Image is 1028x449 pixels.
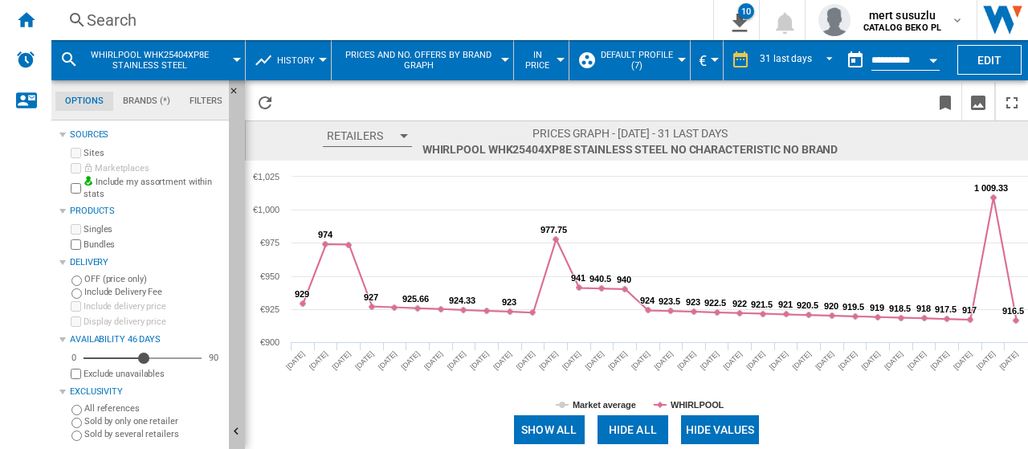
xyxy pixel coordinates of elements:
[205,352,222,364] div: 90
[818,4,851,36] img: profile.jpg
[598,415,668,444] button: Hide all
[71,224,81,235] input: Singles
[249,83,281,120] button: Reload
[681,415,760,444] button: Hide values
[84,316,222,328] label: Display delivery price
[87,9,671,31] div: Search
[659,296,680,306] tspan: 923.5
[538,349,560,371] tspan: [DATE]
[935,304,957,314] tspan: 917.5
[84,176,93,186] img: mysite-bg-18x18.png
[71,178,81,198] input: Include my assortment within stats
[71,431,82,441] input: Sold by several retailers
[277,40,323,80] button: History
[906,349,928,371] tspan: [DATE]
[541,225,567,235] tspan: 977.75
[863,7,941,23] span: mert susuzlu
[55,92,113,111] md-tab-item: Options
[70,205,222,218] div: Products
[353,349,375,371] tspan: [DATE]
[738,3,754,19] div: 10
[67,352,80,364] div: 0
[284,349,306,371] tspan: [DATE]
[84,428,222,440] label: Sold by several retailers
[929,83,961,120] button: Bookmark this report
[502,297,516,307] tspan: 923
[318,230,333,239] tspan: 974
[71,301,81,312] input: Include delivery price
[676,349,698,371] tspan: [DATE]
[617,275,631,284] tspan: 940
[71,418,82,428] input: Sold by only one retailer
[699,349,720,371] tspan: [DATE]
[745,349,767,371] tspan: [DATE]
[492,349,513,371] tspan: [DATE]
[768,349,789,371] tspan: [DATE]
[561,349,582,371] tspan: [DATE]
[1002,306,1024,316] tspan: 916.5
[883,349,904,371] tspan: [DATE]
[691,40,724,80] md-menu: Currency
[84,176,222,201] label: Include my assortment within stats
[253,205,279,214] tspan: €1,000
[85,50,214,71] span: WHIRLPOOL WHK25404XP8E STAINLESS STEEL
[797,300,818,310] tspan: 920.5
[422,349,444,371] tspan: [DATE]
[599,50,674,71] span: Default profile (7)
[998,349,1020,371] tspan: [DATE]
[962,83,994,120] button: Download as image
[751,300,773,309] tspan: 921.5
[260,238,279,247] tspan: €975
[824,301,838,311] tspan: 920
[699,40,715,80] button: €
[469,349,491,371] tspan: [DATE]
[71,163,81,173] input: Marketplaces
[59,40,237,80] div: WHIRLPOOL WHK25404XP8E STAINLESS STEEL
[229,80,248,109] button: Hide
[699,52,707,69] span: €
[400,349,422,371] tspan: [DATE]
[732,299,747,308] tspan: 922
[70,129,222,141] div: Sources
[70,256,222,269] div: Delivery
[975,349,997,371] tspan: [DATE]
[962,305,977,315] tspan: 917
[758,47,839,74] md-select: REPORTS.WIZARD.STEPS.REPORT.STEPS.REPORT_OPTIONS.PERIOD: 31 last days
[839,44,871,76] button: md-calendar
[84,402,222,414] label: All references
[422,125,838,141] span: Prices graph - [DATE] - 31 last days
[260,271,279,281] tspan: €950
[71,276,82,286] input: OFF (price only)
[919,43,948,72] button: Open calendar
[84,286,222,298] label: Include Delivery Fee
[778,300,793,309] tspan: 921
[640,296,655,305] tspan: 924
[974,183,1008,193] tspan: 1 009.33
[323,125,412,147] button: Retailers
[71,288,82,299] input: Include Delivery Fee
[340,50,497,71] span: Prices and No. offers by brand graph
[589,274,611,284] tspan: 940.5
[791,349,813,371] tspan: [DATE]
[254,40,323,80] div: History
[340,40,505,80] div: Prices and No. offers by brand graph
[522,40,561,80] button: In price
[84,147,222,159] label: Sites
[85,40,230,80] button: WHIRLPOOL WHK25404XP8E STAINLESS STEEL
[686,297,700,307] tspan: 923
[704,298,726,308] tspan: 922.5
[84,415,222,427] label: Sold by only one retailer
[422,141,838,157] span: WHIRLPOOL WHK25404XP8E STAINLESS STEEL No characteristic No brand
[522,50,553,71] span: In price
[760,53,812,64] div: 31 last days
[113,92,180,111] md-tab-item: Brands (*)
[84,273,222,285] label: OFF (price only)
[16,50,35,69] img: alerts-logo.svg
[295,289,309,299] tspan: 929
[253,172,279,182] tspan: €1,025
[996,83,1028,120] button: Maximize
[70,333,222,346] div: Availability 46 Days
[814,349,835,371] tspan: [DATE]
[957,45,1022,75] button: Edit
[446,349,467,371] tspan: [DATE]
